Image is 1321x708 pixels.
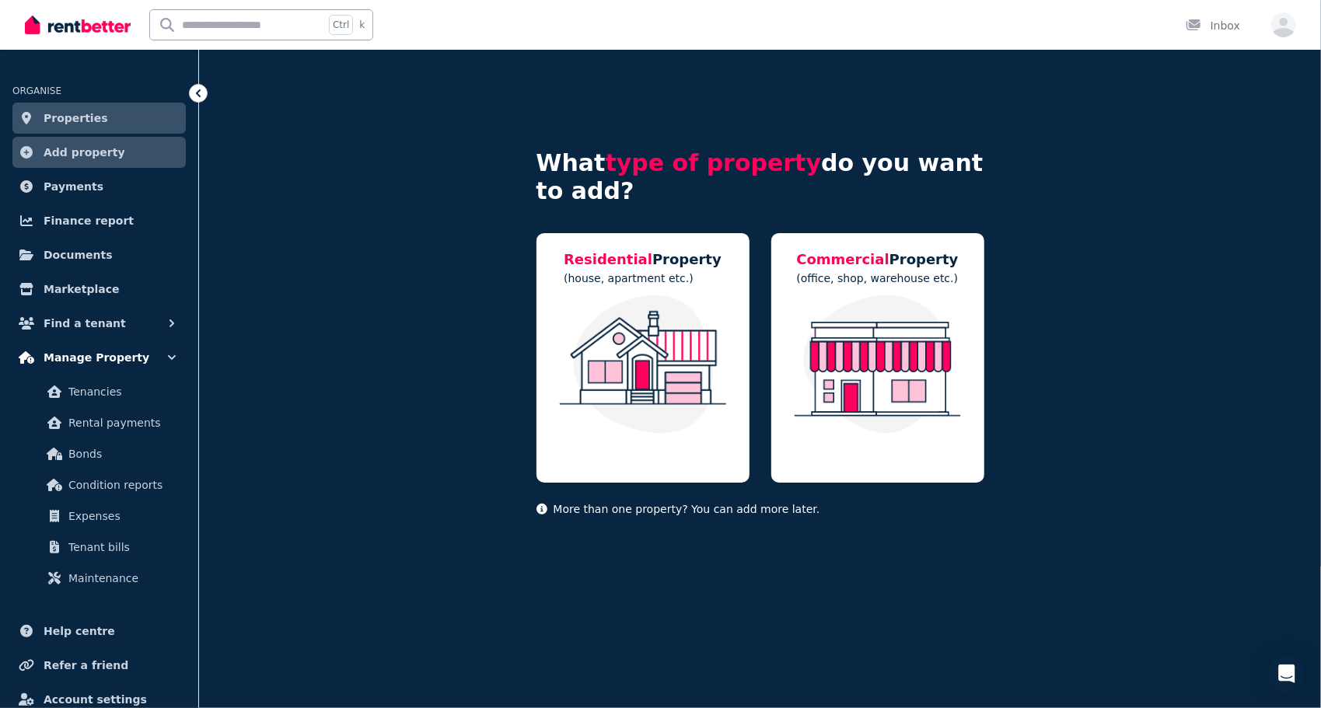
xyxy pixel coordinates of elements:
a: Tenant bills [19,532,180,563]
span: Properties [44,109,108,127]
span: Add property [44,143,125,162]
a: Condition reports [19,469,180,500]
h5: Property [796,249,958,270]
h4: What do you want to add? [536,149,984,205]
span: type of property [606,149,822,176]
span: Manage Property [44,348,149,367]
a: Add property [12,137,186,168]
span: Ctrl [329,15,353,35]
span: Condition reports [68,476,173,494]
a: Bonds [19,438,180,469]
span: Tenant bills [68,538,173,556]
div: Open Intercom Messenger [1268,655,1305,692]
span: ORGANISE [12,85,61,96]
p: (house, apartment etc.) [564,270,722,286]
span: Expenses [68,507,173,525]
img: RentBetter [25,13,131,37]
p: More than one property? You can add more later. [536,501,984,517]
a: Rental payments [19,407,180,438]
span: Marketplace [44,280,119,298]
a: Marketplace [12,274,186,305]
span: Rental payments [68,413,173,432]
span: Residential [564,251,652,267]
span: Help centre [44,622,115,640]
span: Bonds [68,445,173,463]
span: Tenancies [68,382,173,401]
p: (office, shop, warehouse etc.) [796,270,958,286]
img: Residential Property [552,295,734,434]
span: Payments [44,177,103,196]
button: Find a tenant [12,308,186,339]
a: Properties [12,103,186,134]
img: Commercial Property [787,295,969,434]
h5: Property [564,249,722,270]
span: Find a tenant [44,314,126,333]
a: Documents [12,239,186,270]
a: Payments [12,171,186,202]
div: Inbox [1186,18,1240,33]
span: Refer a friend [44,656,128,675]
a: Finance report [12,205,186,236]
a: Tenancies [19,376,180,407]
span: Maintenance [68,569,173,588]
a: Refer a friend [12,650,186,681]
span: k [359,19,365,31]
a: Help centre [12,616,186,647]
span: Finance report [44,211,134,230]
a: Expenses [19,500,180,532]
span: Commercial [796,251,889,267]
span: Documents [44,246,113,264]
a: Maintenance [19,563,180,594]
button: Manage Property [12,342,186,373]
